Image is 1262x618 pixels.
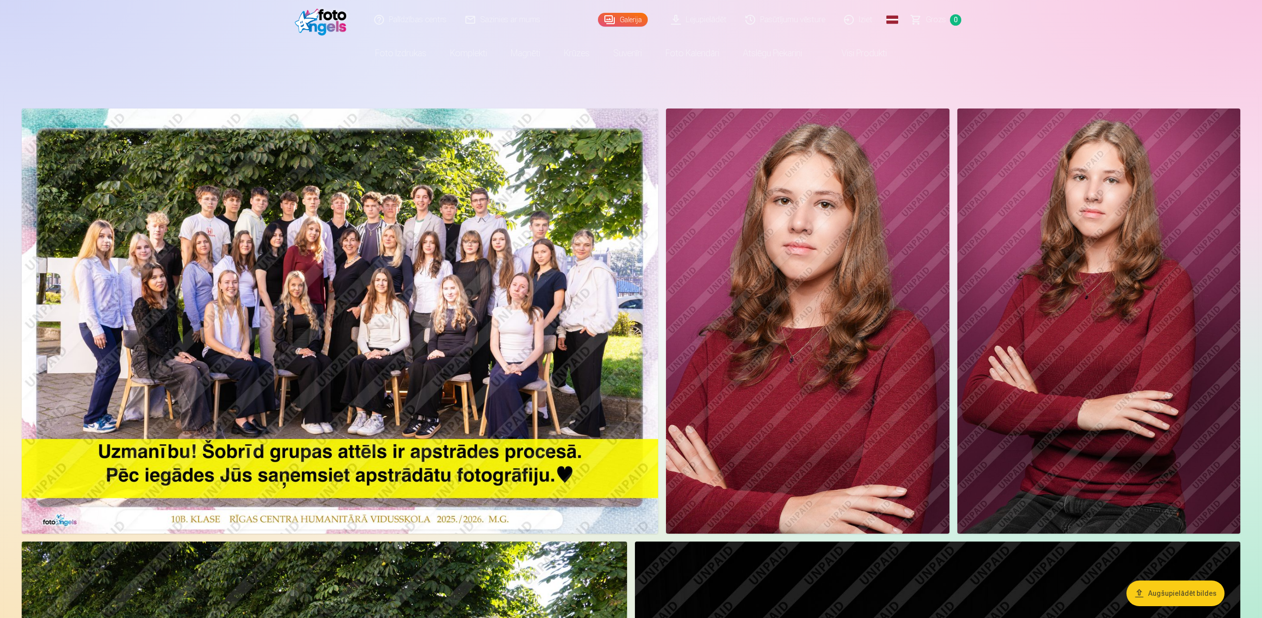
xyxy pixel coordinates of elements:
span: Grozs [926,14,946,26]
a: Komplekti [438,39,499,67]
a: Krūzes [552,39,601,67]
a: Foto kalendāri [654,39,731,67]
a: Atslēgu piekariņi [731,39,814,67]
img: /fa1 [295,4,351,36]
a: Galerija [598,13,648,27]
a: Suvenīri [601,39,654,67]
span: 0 [950,14,961,26]
a: Foto izdrukas [363,39,438,67]
button: Augšupielādēt bildes [1126,581,1225,606]
a: Visi produkti [814,39,899,67]
a: Magnēti [499,39,552,67]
